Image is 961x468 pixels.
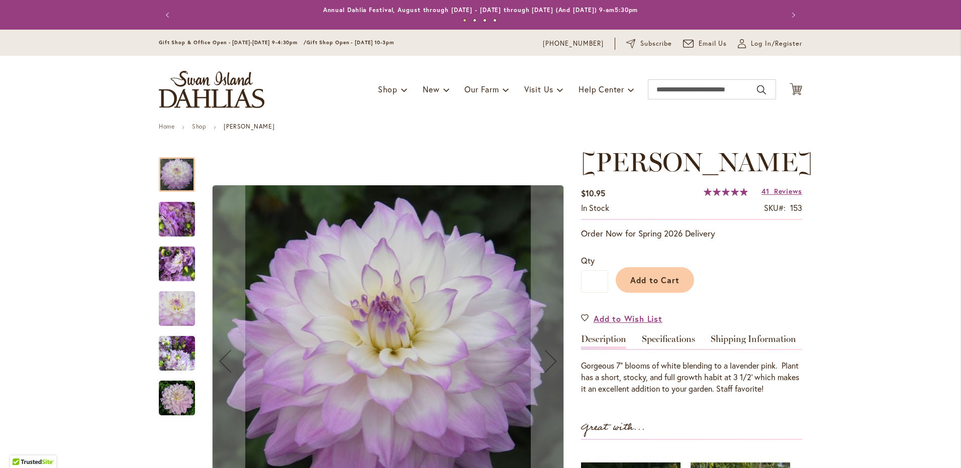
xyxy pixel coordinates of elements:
span: Qty [581,255,595,266]
span: Add to Wish List [594,313,662,324]
a: Log In/Register [738,39,802,49]
span: Shop [378,84,398,94]
div: MIKAYLA MIRANDA [159,371,195,415]
span: Email Us [699,39,727,49]
span: In stock [581,202,609,213]
button: 2 of 4 [473,19,476,22]
button: Previous [159,5,179,25]
div: MIKAYLA MIRANDA [159,192,205,237]
strong: Great with... [581,419,645,436]
span: [PERSON_NAME] [581,146,813,178]
p: Order Now for Spring 2026 Delivery [581,227,802,240]
img: MIKAYLA MIRANDA [159,291,195,327]
div: Gorgeous 7" blooms of white blending to a lavender pink. Plant has a short, stocky, and full grow... [581,360,802,395]
div: Detailed Product Info [581,334,802,395]
button: Add to Cart [616,267,694,293]
button: 3 of 4 [483,19,487,22]
a: store logo [159,71,264,108]
span: Our Farm [464,84,499,94]
button: 4 of 4 [493,19,497,22]
span: Gift Shop Open - [DATE] 10-3pm [307,39,394,46]
span: $10.95 [581,188,605,198]
span: Add to Cart [630,275,680,285]
button: 1 of 4 [463,19,466,22]
a: Add to Wish List [581,313,662,324]
span: Visit Us [524,84,553,94]
div: Availability [581,202,609,214]
a: Subscribe [626,39,672,49]
span: Reviews [774,186,802,196]
span: New [423,84,439,94]
strong: [PERSON_NAME] [224,123,274,130]
a: Annual Dahlia Festival, August through [DATE] - [DATE] through [DATE] (And [DATE]) 9-am5:30pm [323,6,638,14]
div: 99% [704,188,748,196]
a: Shop [192,123,206,130]
span: Help Center [579,84,624,94]
div: MIKAYLA MIRANDA [159,237,205,281]
span: Gift Shop & Office Open - [DATE]-[DATE] 9-4:30pm / [159,39,307,46]
span: 41 [761,186,769,196]
a: Home [159,123,174,130]
a: Email Us [683,39,727,49]
a: 41 Reviews [761,186,802,196]
strong: SKU [764,202,786,213]
div: MIKAYLA MIRANDA [159,281,205,326]
img: MIKAYLA MIRANDA [159,380,195,416]
div: 153 [790,202,802,214]
a: Specifications [642,334,695,349]
img: MIKAYLA MIRANDA [141,192,213,247]
span: Subscribe [640,39,672,49]
div: MIKAYLA MIRANDA [159,326,205,371]
a: Description [581,334,626,349]
a: Shipping Information [711,334,796,349]
a: [PHONE_NUMBER] [543,39,604,49]
button: Next [782,5,802,25]
div: MIKAYLA MIRANDA [159,147,205,192]
img: MIKAYLA MIRANDA [159,335,195,372]
img: MIKAYLA MIRANDA [141,237,213,291]
span: Log In/Register [751,39,802,49]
